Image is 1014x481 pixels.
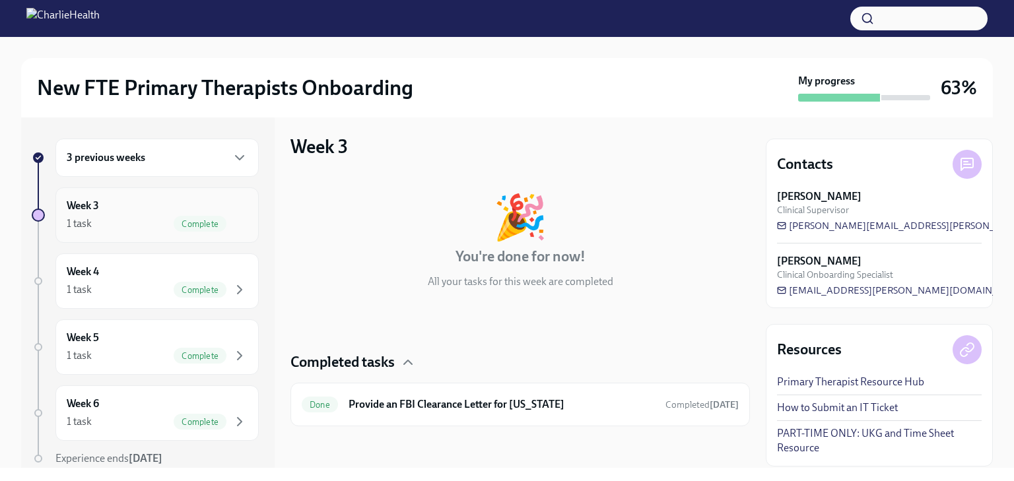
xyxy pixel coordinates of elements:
[777,401,898,415] a: How to Submit an IT Ticket
[777,204,849,216] span: Clinical Supervisor
[777,254,862,269] strong: [PERSON_NAME]
[67,150,145,165] h6: 3 previous weeks
[665,399,739,410] span: Completed
[32,253,259,309] a: Week 41 taskComplete
[67,331,99,345] h6: Week 5
[174,351,226,361] span: Complete
[67,199,99,213] h6: Week 3
[32,385,259,441] a: Week 61 taskComplete
[777,154,833,174] h4: Contacts
[174,219,226,229] span: Complete
[32,187,259,243] a: Week 31 taskComplete
[174,417,226,427] span: Complete
[456,247,586,267] h4: You're done for now!
[798,74,855,88] strong: My progress
[710,399,739,410] strong: [DATE]
[290,135,348,158] h3: Week 3
[55,452,162,465] span: Experience ends
[26,8,100,29] img: CharlieHealth
[67,216,92,231] div: 1 task
[777,340,842,360] h4: Resources
[777,375,924,389] a: Primary Therapist Resource Hub
[174,285,226,295] span: Complete
[290,352,395,372] h4: Completed tasks
[302,400,338,410] span: Done
[665,399,739,411] span: September 22nd, 2025 19:23
[32,319,259,375] a: Week 51 taskComplete
[129,452,162,465] strong: [DATE]
[67,282,92,297] div: 1 task
[290,352,750,372] div: Completed tasks
[67,414,92,429] div: 1 task
[777,189,862,204] strong: [PERSON_NAME]
[55,139,259,177] div: 3 previous weeks
[941,76,977,100] h3: 63%
[349,397,655,412] h6: Provide an FBI Clearance Letter for [US_STATE]
[67,397,99,411] h6: Week 6
[777,269,893,281] span: Clinical Onboarding Specialist
[67,348,92,363] div: 1 task
[37,75,413,101] h2: New FTE Primary Therapists Onboarding
[67,265,99,279] h6: Week 4
[777,426,982,455] a: PART-TIME ONLY: UKG and Time Sheet Resource
[302,394,739,415] a: DoneProvide an FBI Clearance Letter for [US_STATE]Completed[DATE]
[428,274,613,289] p: All your tasks for this week are completed
[493,195,547,239] div: 🎉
